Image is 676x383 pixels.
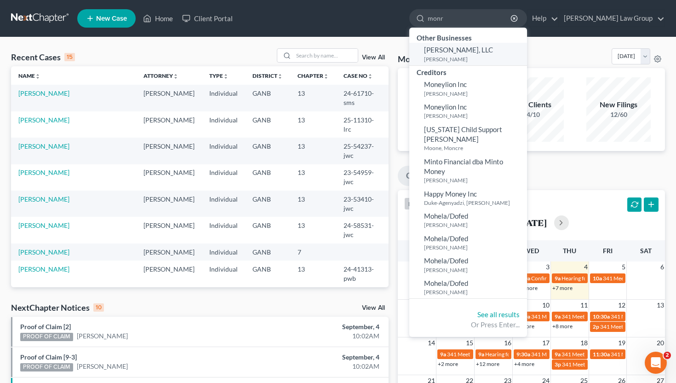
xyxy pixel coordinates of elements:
span: Confirmation Hearing for [PERSON_NAME] [531,275,636,282]
td: GANB [245,217,290,243]
div: Creditors [409,66,527,77]
a: Minto Financial dba Minto Money[PERSON_NAME] [409,155,527,187]
div: Other Businesses [409,31,527,43]
span: Minto Financial dba Minto Money [424,157,503,175]
td: GANB [245,164,290,191]
i: unfold_more [223,74,229,79]
span: 3p [555,361,561,368]
div: 10 [93,303,104,312]
td: Individual [202,217,245,243]
div: PROOF OF CLAIM [20,363,73,371]
a: Proof of Claim [2] [20,323,71,331]
a: [PERSON_NAME], LLC[PERSON_NAME] [409,43,527,65]
span: 3 [545,261,550,273]
div: 10:02AM [266,362,379,371]
div: 14/10 [499,110,564,119]
div: New Filings [586,99,651,110]
a: +3 more [514,323,534,330]
a: [PERSON_NAME] [18,221,69,229]
a: Calendar [398,166,447,186]
span: 4 [583,261,589,273]
small: Moone, Moncre [424,144,525,152]
a: [PERSON_NAME] [18,195,69,203]
span: 6 [659,261,665,273]
span: Happy Money Inc [424,190,477,198]
span: Mohela/Dofed [424,234,468,243]
td: 13 [290,138,336,164]
td: 23-54959-jwc [336,164,389,191]
td: 13 [290,111,336,138]
span: 5 [621,261,626,273]
td: 23-53410-jwc [336,191,389,217]
a: Chapterunfold_more [298,72,329,79]
a: +12 more [476,360,499,367]
td: [PERSON_NAME] [136,111,202,138]
span: 9:30a [516,351,530,358]
input: Search by name... [293,49,358,62]
a: See all results [477,310,520,319]
small: [PERSON_NAME] [424,176,525,184]
a: +7 more [552,284,573,291]
span: 2 [664,352,671,359]
a: [US_STATE] Child Support [PERSON_NAME]Moone, Moncre [409,122,527,155]
td: [PERSON_NAME] [136,191,202,217]
span: Sat [640,247,652,255]
span: 341 Meeting for [PERSON_NAME] [561,313,644,320]
td: GANB [245,244,290,261]
a: [PERSON_NAME] [77,331,128,341]
button: month [404,197,429,210]
td: Individual [202,111,245,138]
td: 24-61710-sms [336,85,389,111]
td: Individual [202,244,245,261]
a: [PERSON_NAME] [18,116,69,124]
div: 12/60 [586,110,651,119]
td: Individual [202,191,245,217]
a: Happy Money IncDuke-Agenyadzi, [PERSON_NAME] [409,187,527,209]
span: 10:30a [593,313,610,320]
h3: Monthly Progress [398,53,463,64]
span: 11:30a [593,351,610,358]
a: Help [527,10,558,27]
a: Client Portal [178,10,237,27]
a: Mohela/Dofed[PERSON_NAME] [409,276,527,299]
td: Individual [202,138,245,164]
div: Or Press Enter... [417,320,520,330]
span: New Case [96,15,127,22]
small: [PERSON_NAME] [424,90,525,98]
a: Home [138,10,178,27]
td: 13 [290,164,336,191]
td: 7 [290,244,336,261]
td: 23-61594-PMB [336,287,389,313]
a: [PERSON_NAME] [77,362,128,371]
a: Mohela/Dofed[PERSON_NAME] [409,209,527,232]
td: 25-54237-jwc [336,138,389,164]
div: PROOF OF CLAIM [20,333,73,341]
td: [PERSON_NAME] [136,261,202,287]
div: 10:02AM [266,331,379,341]
span: 13 [656,300,665,311]
td: [PERSON_NAME] [136,217,202,243]
td: GANB [245,261,290,287]
small: [PERSON_NAME] [424,55,525,63]
i: unfold_more [173,74,178,79]
span: 14 [427,337,436,348]
span: 9a [555,275,561,282]
a: [PERSON_NAME] [18,248,69,256]
a: +4 more [514,360,534,367]
span: 341 Meeting for [PERSON_NAME] [447,351,530,358]
span: 9a [478,351,484,358]
td: GANB [245,85,290,111]
span: 16 [503,337,512,348]
a: Case Nounfold_more [344,72,373,79]
a: +2 more [438,360,458,367]
a: [PERSON_NAME] [18,168,69,176]
a: View All [362,54,385,61]
td: [PERSON_NAME] [136,85,202,111]
small: [PERSON_NAME] [424,288,525,296]
td: GANB [245,287,290,313]
h2: [DATE] [516,218,547,227]
td: Individual [202,85,245,111]
td: 24-41313-pwb [336,261,389,287]
div: Recent Cases [11,52,75,63]
span: Hearing for [PERSON_NAME] [485,351,557,358]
